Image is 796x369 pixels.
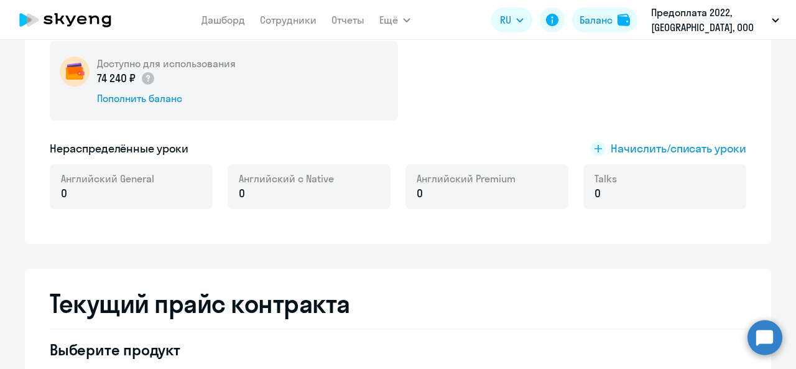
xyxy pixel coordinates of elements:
span: 0 [239,185,245,202]
span: 0 [417,185,423,202]
h5: Доступно для использования [97,57,236,70]
span: Talks [595,172,617,185]
span: RU [500,12,511,27]
p: Предоплата 2022, [GEOGRAPHIC_DATA], ООО [651,5,767,35]
span: Ещё [379,12,398,27]
h4: Выберите продукт [50,340,393,360]
a: Сотрудники [260,14,317,26]
button: Балансbalance [572,7,637,32]
span: Английский с Native [239,172,334,185]
span: Начислить/списать уроки [611,141,746,157]
span: 0 [61,185,67,202]
span: 0 [595,185,601,202]
img: wallet-circle.png [60,57,90,86]
a: Дашборд [201,14,245,26]
h2: Текущий прайс контракта [50,289,746,319]
div: Пополнить баланс [97,91,236,105]
p: 74 240 ₽ [97,70,155,86]
a: Отчеты [331,14,364,26]
h5: Нераспределённые уроки [50,141,188,157]
img: balance [618,14,630,26]
span: Английский General [61,172,154,185]
div: Баланс [580,12,613,27]
button: Предоплата 2022, [GEOGRAPHIC_DATA], ООО [645,5,785,35]
button: Ещё [379,7,410,32]
button: RU [491,7,532,32]
span: Английский Premium [417,172,516,185]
